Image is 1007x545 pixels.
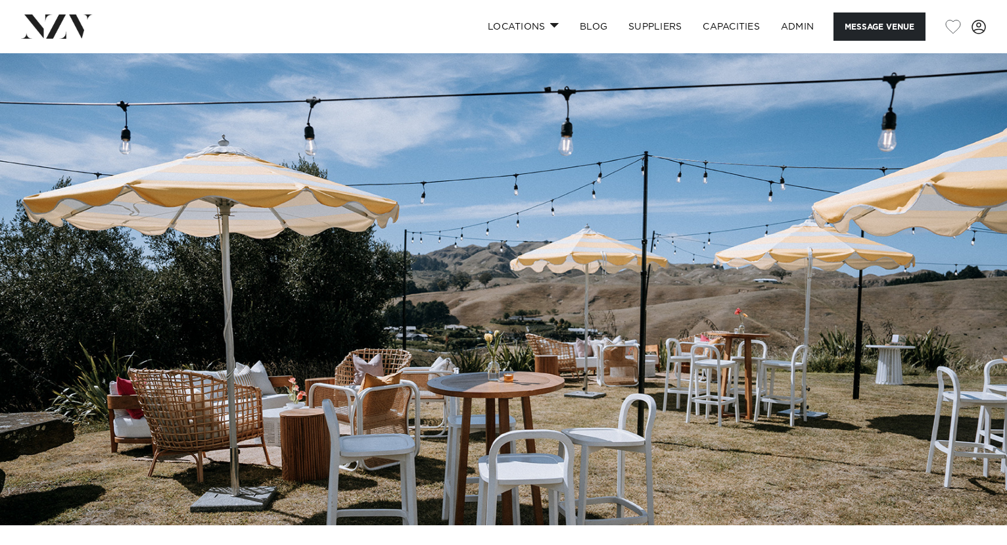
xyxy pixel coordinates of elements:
[477,12,569,41] a: Locations
[692,12,770,41] a: Capacities
[833,12,925,41] button: Message Venue
[21,14,93,38] img: nzv-logo.png
[569,12,618,41] a: BLOG
[770,12,824,41] a: ADMIN
[618,12,692,41] a: SUPPLIERS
